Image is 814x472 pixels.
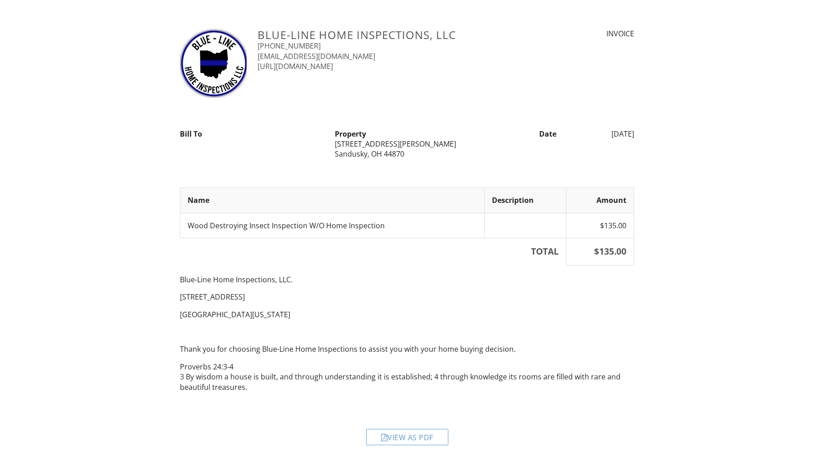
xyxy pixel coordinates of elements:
th: Description [485,188,566,213]
p: Proverbs 24:3-4 3 By wisdom a house is built, and through understanding it is established; 4 thro... [180,362,634,392]
th: Amount [566,188,634,213]
p: Thank you for choosing Blue-Line Home Inspections to assist you with your home buying decision. [180,344,634,354]
td: Wood Destroying Insect Inspection W/O Home Inspection [180,213,485,238]
p: [STREET_ADDRESS] [180,292,634,302]
div: View as PDF [366,429,448,445]
td: $135.00 [566,213,634,238]
h3: Blue-Line Home Inspections, LLC [258,29,518,41]
a: View as PDF [366,435,448,445]
div: [DATE] [562,129,640,139]
a: [PHONE_NUMBER] [258,41,321,51]
div: Date [485,129,562,139]
div: INVOICE [529,29,634,39]
a: [URL][DOMAIN_NAME] [258,61,333,71]
p: [GEOGRAPHIC_DATA][US_STATE] [180,310,634,320]
div: [STREET_ADDRESS][PERSON_NAME] [335,139,479,149]
strong: Bill To [180,129,202,139]
div: Sandusky, OH 44870 [335,149,479,159]
p: Blue-Line Home Inspections, LLC. [180,275,634,285]
th: Name [180,188,485,213]
a: [EMAIL_ADDRESS][DOMAIN_NAME] [258,51,375,61]
img: 20200923_163115.jpg [180,29,247,98]
th: TOTAL [180,238,566,265]
strong: Property [335,129,366,139]
th: $135.00 [566,238,634,265]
